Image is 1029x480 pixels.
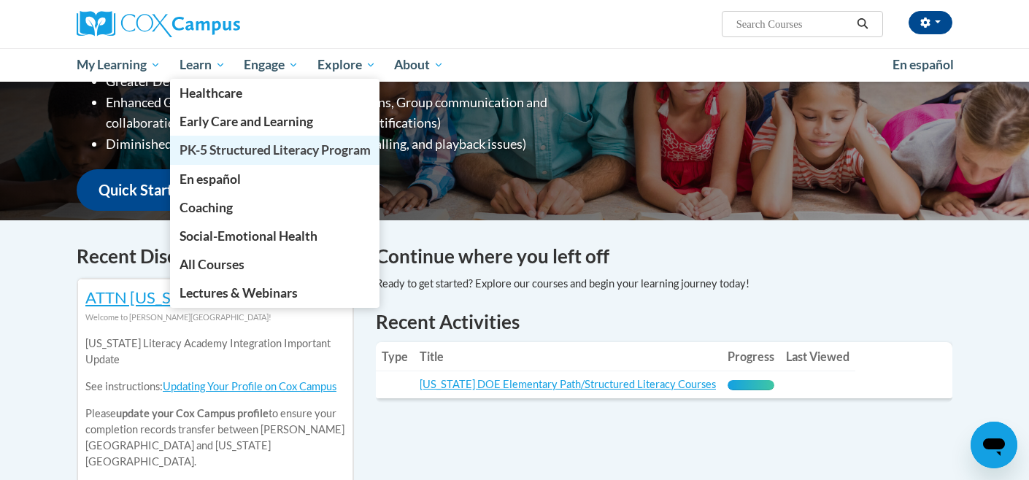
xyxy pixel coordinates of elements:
span: My Learning [77,56,161,74]
a: ATTN [US_STATE] Members [85,287,285,307]
th: Progress [722,342,780,371]
span: Engage [244,56,298,74]
a: [US_STATE] DOE Elementary Path/Structured Literacy Courses [420,378,716,390]
a: Healthcare [170,79,380,107]
a: Cox Campus [77,11,354,37]
div: Progress, % [728,380,774,390]
a: Learn [170,48,235,82]
a: En español [883,50,963,80]
th: Title [414,342,722,371]
a: Social-Emotional Health [170,222,380,250]
span: Healthcare [180,85,242,101]
img: Cox Campus [77,11,240,37]
th: Type [376,342,414,371]
div: Welcome to [PERSON_NAME][GEOGRAPHIC_DATA]! [85,309,345,325]
li: Diminished progression issues (site lag, video stalling, and playback issues) [106,133,606,155]
span: Coaching [180,200,233,215]
span: PK-5 Structured Literacy Program [180,142,371,158]
a: Updating Your Profile on Cox Campus [163,380,336,392]
p: [US_STATE] Literacy Academy Integration Important Update [85,336,345,368]
span: En español [893,57,954,72]
span: Social-Emotional Health [180,228,317,244]
input: Search Courses [735,15,852,33]
th: Last Viewed [780,342,855,371]
span: All Courses [180,257,244,272]
h4: Continue where you left off [376,242,952,271]
iframe: Button to launch messaging window [971,422,1017,468]
li: Enhanced Group Collaboration Tools (Action plans, Group communication and collaboration tools, re... [106,92,606,134]
a: Quick Start Guide [77,169,236,211]
p: See instructions: [85,379,345,395]
span: En español [180,171,241,187]
a: Engage [234,48,308,82]
a: Explore [308,48,385,82]
a: PK-5 Structured Literacy Program [170,136,380,164]
a: En español [170,165,380,193]
h4: Recent Discussions [77,242,354,271]
button: Account Settings [909,11,952,34]
span: About [394,56,444,74]
span: Learn [180,56,226,74]
a: Early Care and Learning [170,107,380,136]
a: Coaching [170,193,380,222]
a: My Learning [67,48,170,82]
b: update your Cox Campus profile [116,407,269,419]
a: About [385,48,454,82]
span: Lectures & Webinars [180,285,298,301]
h1: Recent Activities [376,309,952,335]
div: Main menu [55,48,974,82]
span: Early Care and Learning [180,114,313,129]
button: Search [852,15,874,33]
a: All Courses [170,250,380,279]
span: Explore [317,56,376,74]
a: Lectures & Webinars [170,279,380,307]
